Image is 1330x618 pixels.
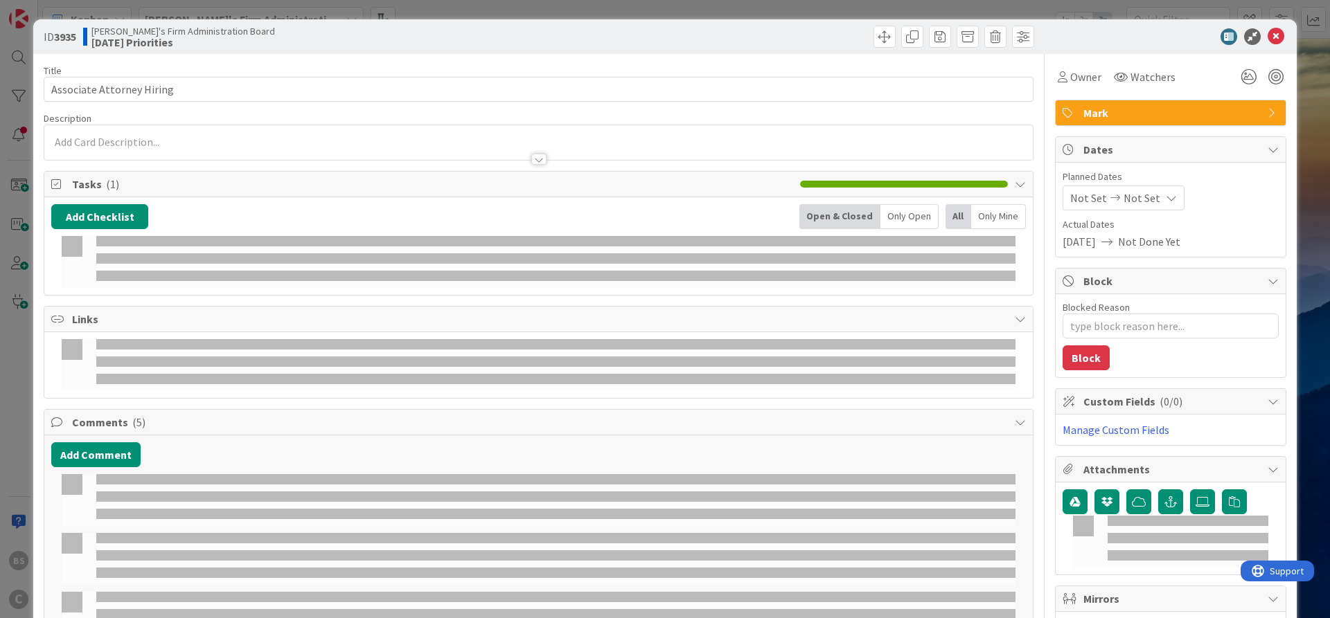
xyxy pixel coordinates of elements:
[1063,423,1169,437] a: Manage Custom Fields
[106,177,119,191] span: ( 1 )
[1083,141,1261,158] span: Dates
[54,30,76,44] b: 3935
[72,176,793,192] span: Tasks
[91,37,275,48] b: [DATE] Priorities
[44,64,62,77] label: Title
[1083,273,1261,289] span: Block
[1063,233,1096,250] span: [DATE]
[1063,217,1279,232] span: Actual Dates
[1063,170,1279,184] span: Planned Dates
[1070,69,1101,85] span: Owner
[1063,345,1110,370] button: Block
[44,112,91,125] span: Description
[1063,301,1130,313] label: Blocked Reason
[44,77,1034,102] input: type card name here...
[132,415,145,429] span: ( 5 )
[91,26,275,37] span: [PERSON_NAME]'s Firm Administration Board
[72,311,1008,327] span: Links
[1083,461,1261,478] span: Attachments
[1160,394,1182,408] span: ( 0/0 )
[44,28,76,45] span: ID
[1083,590,1261,607] span: Mirrors
[1124,190,1160,206] span: Not Set
[1083,393,1261,410] span: Custom Fields
[799,204,880,229] div: Open & Closed
[1118,233,1180,250] span: Not Done Yet
[946,204,971,229] div: All
[880,204,939,229] div: Only Open
[1083,104,1261,121] span: Mark
[1070,190,1107,206] span: Not Set
[29,2,63,19] span: Support
[51,204,148,229] button: Add Checklist
[971,204,1026,229] div: Only Mine
[1130,69,1176,85] span: Watchers
[51,442,141,467] button: Add Comment
[72,414,1008,430] span: Comments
